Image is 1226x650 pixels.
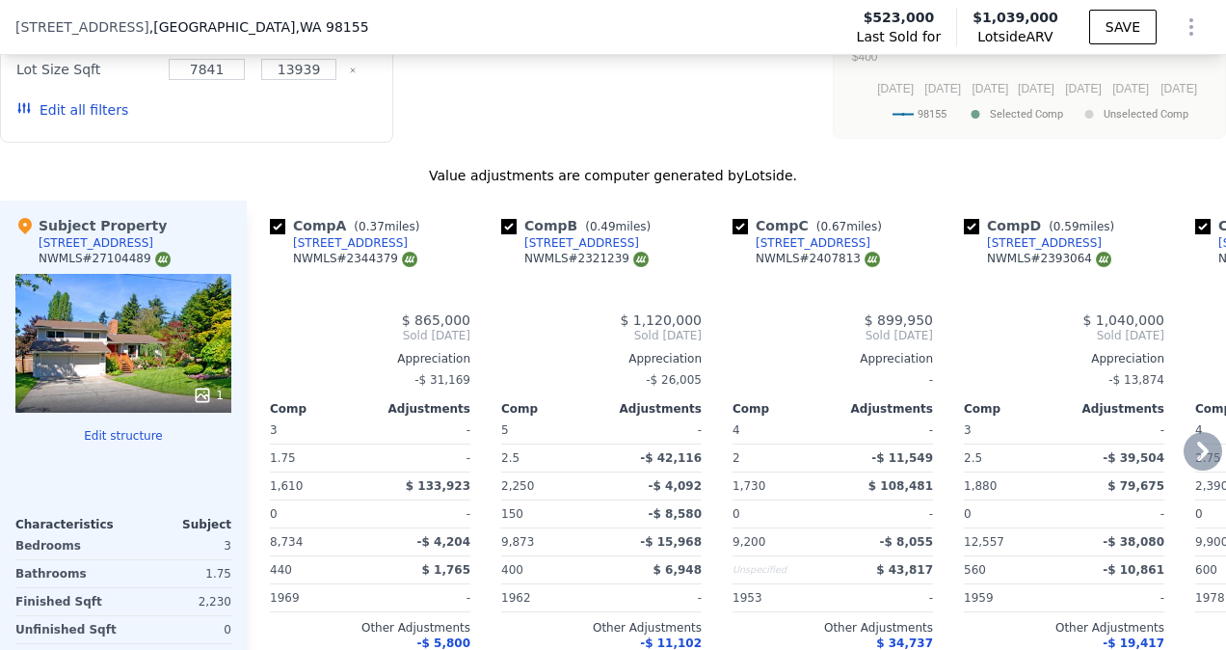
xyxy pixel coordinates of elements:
[374,501,470,528] div: -
[733,401,833,417] div: Comp
[605,417,702,444] div: -
[501,507,523,521] span: 150
[964,620,1164,636] div: Other Adjustments
[733,479,765,493] span: 1,730
[857,27,942,46] span: Last Sold for
[293,251,417,267] div: NWMLS # 2344379
[649,479,702,493] span: -$ 4,092
[733,535,765,549] span: 9,200
[501,584,598,611] div: 1962
[964,563,986,577] span: 560
[501,351,702,366] div: Appreciation
[990,108,1063,121] text: Selected Comp
[964,445,1060,472] div: 2.5
[918,108,946,121] text: 98155
[871,451,933,465] span: -$ 11,549
[1112,82,1149,95] text: [DATE]
[501,445,598,472] div: 2.5
[501,216,658,235] div: Comp B
[402,312,470,328] span: $ 865,000
[733,235,870,251] a: [STREET_ADDRESS]
[964,235,1102,251] a: [STREET_ADDRESS]
[374,445,470,472] div: -
[833,401,933,417] div: Adjustments
[1195,563,1217,577] span: 600
[501,328,702,343] span: Sold [DATE]
[1018,82,1054,95] text: [DATE]
[1065,82,1102,95] text: [DATE]
[865,312,933,328] span: $ 899,950
[501,535,534,549] span: 9,873
[864,8,935,27] span: $523,000
[295,19,368,35] span: , WA 98155
[733,620,933,636] div: Other Adjustments
[601,401,702,417] div: Adjustments
[270,401,370,417] div: Comp
[1195,423,1203,437] span: 4
[733,507,740,521] span: 0
[39,235,153,251] div: [STREET_ADDRESS]
[193,386,224,405] div: 1
[270,535,303,549] span: 8,734
[964,351,1164,366] div: Appreciation
[880,535,933,549] span: -$ 8,055
[359,220,385,233] span: 0.37
[1041,220,1122,233] span: ( miles)
[270,620,470,636] div: Other Adjustments
[39,251,171,267] div: NWMLS # 27104489
[1068,501,1164,528] div: -
[293,235,408,251] div: [STREET_ADDRESS]
[1108,373,1164,387] span: -$ 13,874
[964,401,1064,417] div: Comp
[422,563,470,577] span: $ 1,765
[270,479,303,493] span: 1,610
[924,82,961,95] text: [DATE]
[877,82,914,95] text: [DATE]
[346,220,427,233] span: ( miles)
[1082,312,1164,328] span: $ 1,040,000
[865,252,880,267] img: NWMLS Logo
[733,328,933,343] span: Sold [DATE]
[733,445,829,472] div: 2
[15,560,120,587] div: Bathrooms
[633,252,649,267] img: NWMLS Logo
[15,428,231,444] button: Edit structure
[733,584,829,611] div: 1953
[1195,507,1203,521] span: 0
[756,235,870,251] div: [STREET_ADDRESS]
[270,235,408,251] a: [STREET_ADDRESS]
[733,366,933,393] div: -
[809,220,890,233] span: ( miles)
[1103,535,1164,549] span: -$ 38,080
[852,50,878,64] text: $400
[270,216,427,235] div: Comp A
[733,351,933,366] div: Appreciation
[653,563,702,577] span: $ 6,948
[640,636,702,650] span: -$ 11,102
[1068,417,1164,444] div: -
[1160,82,1197,95] text: [DATE]
[620,312,702,328] span: $ 1,120,000
[501,401,601,417] div: Comp
[501,479,534,493] span: 2,250
[1096,252,1111,267] img: NWMLS Logo
[370,401,470,417] div: Adjustments
[270,445,366,472] div: 1.75
[876,563,933,577] span: $ 43,817
[1103,636,1164,650] span: -$ 19,417
[646,373,702,387] span: -$ 26,005
[649,507,702,521] span: -$ 8,580
[590,220,616,233] span: 0.49
[501,620,702,636] div: Other Adjustments
[964,507,972,521] span: 0
[15,17,149,37] span: [STREET_ADDRESS]
[837,501,933,528] div: -
[1064,401,1164,417] div: Adjustments
[270,328,470,343] span: Sold [DATE]
[1104,108,1188,121] text: Unselected Comp
[733,556,829,583] div: Unspecified
[127,588,231,615] div: 2,230
[1089,10,1157,44] button: SAVE
[15,616,120,643] div: Unfinished Sqft
[1103,563,1164,577] span: -$ 10,861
